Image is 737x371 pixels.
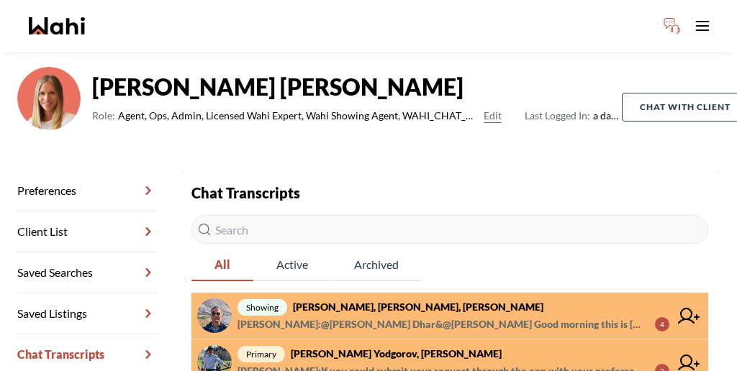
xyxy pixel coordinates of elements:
div: 4 [655,317,669,331]
span: primary [238,346,285,362]
input: Search [191,215,708,244]
span: Archived [331,249,422,280]
span: Active [253,249,331,280]
strong: [PERSON_NAME] Yodgorov, [PERSON_NAME] [291,347,502,359]
a: Saved Searches [17,252,157,293]
span: Last Logged In: [525,109,590,122]
strong: Chat Transcripts [191,184,300,201]
button: Edit [484,107,502,124]
strong: [PERSON_NAME] [PERSON_NAME] [92,73,622,101]
button: Archived [331,249,422,281]
span: a day ago [525,107,622,124]
a: showing[PERSON_NAME], [PERSON_NAME], [PERSON_NAME][PERSON_NAME]:@[PERSON_NAME] Dhar&@[PERSON_NAME... [191,293,708,339]
a: Wahi homepage [29,17,85,35]
span: Role: [92,107,115,124]
img: 0f07b375cde2b3f9.png [17,67,81,130]
strong: [PERSON_NAME], [PERSON_NAME], [PERSON_NAME] [293,301,543,313]
a: Preferences [17,170,157,211]
a: Client List [17,211,157,252]
button: Active [253,249,331,281]
span: showing [238,299,287,316]
button: Toggle open navigation menu [688,12,717,40]
a: Saved Listings [17,293,157,334]
img: chat avatar [197,298,232,333]
button: All [191,249,253,281]
span: Agent, Ops, Admin, Licensed Wahi Expert, Wahi Showing Agent, WAHI_CHAT_MODERATOR [118,107,478,124]
span: All [191,249,253,280]
span: [PERSON_NAME] : @[PERSON_NAME] Dhar&@[PERSON_NAME] Good morning this is [PERSON_NAME] here [PERSO... [238,316,643,333]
